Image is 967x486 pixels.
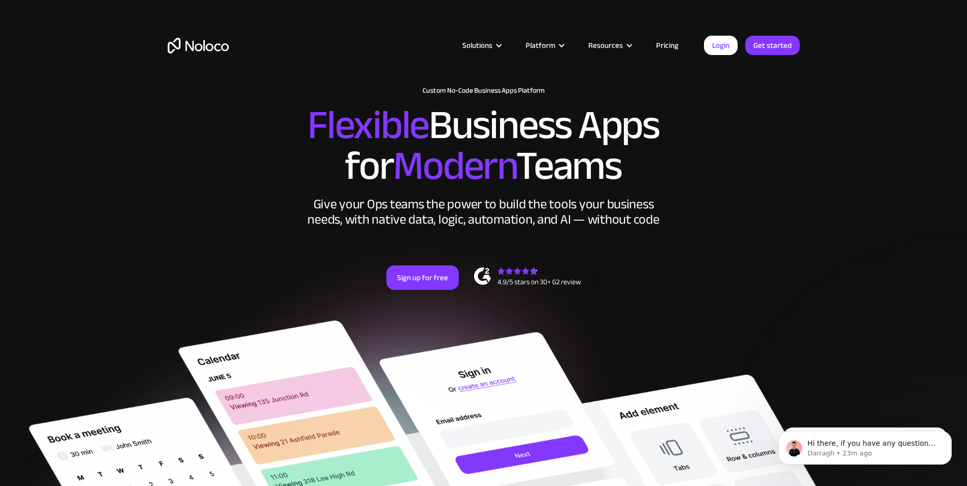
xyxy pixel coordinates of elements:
[513,39,576,52] div: Platform
[168,38,229,53] a: home
[462,39,492,52] div: Solutions
[704,36,738,55] a: Login
[307,87,429,163] span: Flexible
[763,410,967,481] iframe: Intercom notifications message
[526,39,555,52] div: Platform
[450,39,513,52] div: Solutions
[588,39,623,52] div: Resources
[305,197,662,227] div: Give your Ops teams the power to build the tools your business needs, with native data, logic, au...
[168,105,800,186] h2: Business Apps for Teams
[576,39,643,52] div: Resources
[386,265,459,290] a: Sign up for free
[643,39,691,52] a: Pricing
[393,128,516,204] span: Modern
[745,36,800,55] a: Get started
